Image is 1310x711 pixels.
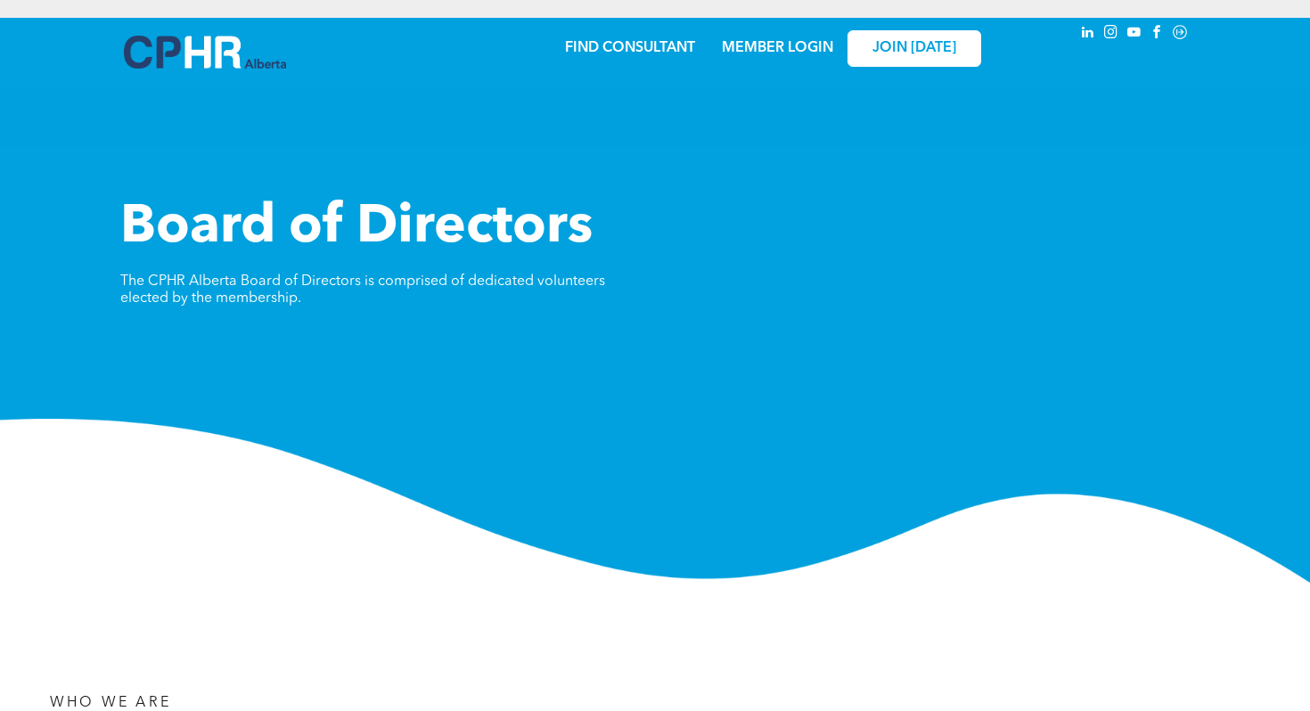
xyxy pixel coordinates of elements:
[1077,22,1097,46] a: linkedin
[1170,22,1190,46] a: Social network
[872,40,956,57] span: JOIN [DATE]
[124,36,286,69] img: A blue and white logo for cp alberta
[722,41,833,55] a: MEMBER LOGIN
[847,30,981,67] a: JOIN [DATE]
[565,41,695,55] a: FIND CONSULTANT
[1101,22,1120,46] a: instagram
[120,274,605,306] span: The CPHR Alberta Board of Directors is comprised of dedicated volunteers elected by the membership.
[50,696,171,710] span: WHO WE ARE
[120,201,593,255] span: Board of Directors
[1147,22,1167,46] a: facebook
[1124,22,1143,46] a: youtube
